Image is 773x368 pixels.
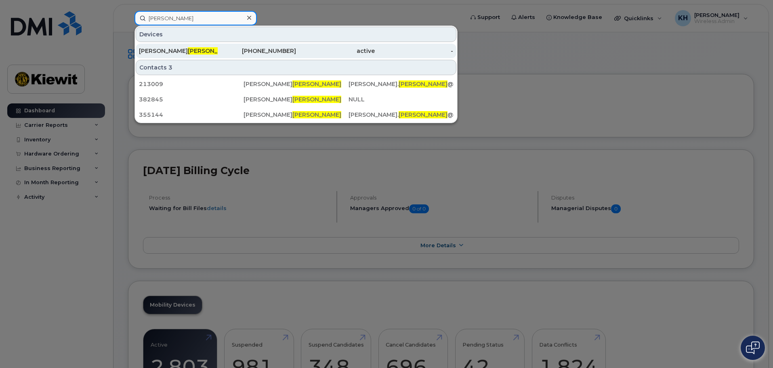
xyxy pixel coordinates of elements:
[349,111,453,119] div: [PERSON_NAME]. @[PERSON_NAME][DOMAIN_NAME]
[139,111,244,119] div: 355144
[136,27,456,42] div: Devices
[292,80,341,88] span: [PERSON_NAME]
[746,341,760,354] img: Open chat
[139,95,244,103] div: 382845
[349,80,453,88] div: [PERSON_NAME]. @[PERSON_NAME][DOMAIN_NAME]
[296,47,375,55] div: active
[244,80,348,88] div: [PERSON_NAME]
[292,96,341,103] span: [PERSON_NAME]
[136,92,456,107] a: 382845[PERSON_NAME][PERSON_NAME]NULL
[188,47,237,55] span: [PERSON_NAME]
[399,111,447,118] span: [PERSON_NAME]
[399,80,447,88] span: [PERSON_NAME]
[168,63,172,71] span: 3
[244,111,348,119] div: [PERSON_NAME]
[136,44,456,58] a: [PERSON_NAME][PERSON_NAME][PHONE_NUMBER]active-
[244,95,348,103] div: [PERSON_NAME]
[136,107,456,122] a: 355144[PERSON_NAME][PERSON_NAME][PERSON_NAME].[PERSON_NAME]@[PERSON_NAME][DOMAIN_NAME]
[139,80,244,88] div: 213009
[139,47,218,55] div: [PERSON_NAME]
[292,111,341,118] span: [PERSON_NAME]
[349,95,453,103] div: NULL
[375,47,454,55] div: -
[136,60,456,75] div: Contacts
[218,47,296,55] div: [PHONE_NUMBER]
[136,77,456,91] a: 213009[PERSON_NAME][PERSON_NAME][PERSON_NAME].[PERSON_NAME]@[PERSON_NAME][DOMAIN_NAME]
